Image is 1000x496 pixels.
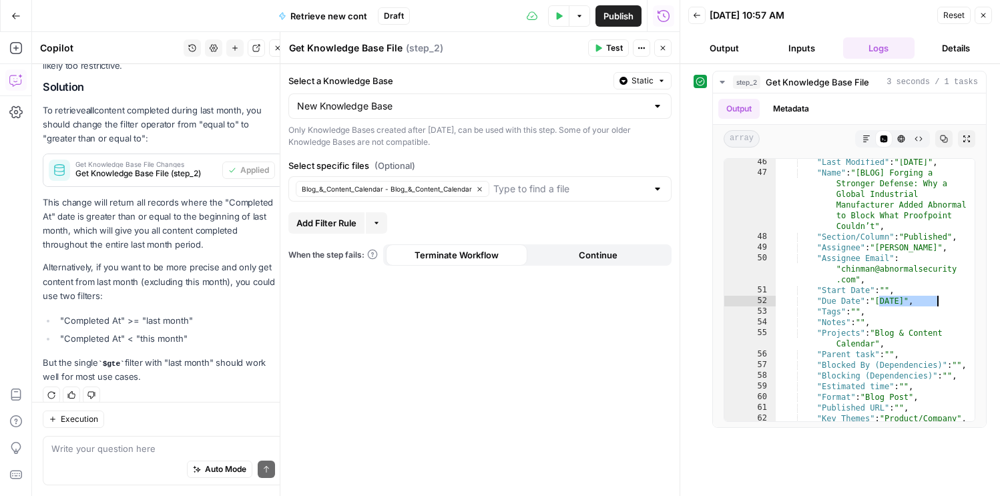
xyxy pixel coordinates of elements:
span: Publish [603,9,634,23]
button: Inputs [766,37,838,59]
span: step_2 [733,75,760,89]
button: Continue [527,244,669,266]
input: New Knowledge Base [297,99,647,113]
div: 62 [724,413,776,424]
button: Retrieve new cont [270,5,375,27]
label: Select specific files [288,159,672,172]
div: 55 [724,328,776,349]
button: 3 seconds / 1 tasks [713,71,986,93]
span: Get Knowledge Base File (step_2) [75,168,217,180]
p: But the single filter with "last month" should work well for most use cases. [43,356,284,385]
h2: Solution [43,81,284,93]
span: Applied [240,164,269,176]
span: Static [632,75,654,87]
span: array [724,130,760,148]
span: Reset [943,9,965,21]
input: Type to find a file [493,182,647,196]
strong: all [86,105,94,115]
div: 54 [724,317,776,328]
div: 59 [724,381,776,392]
span: Get Knowledge Base File Changes [75,161,217,168]
button: Metadata [765,99,817,119]
div: 48 [724,232,776,242]
div: 50 [724,253,776,285]
span: 3 seconds / 1 tasks [887,76,978,88]
span: Add Filter Rule [296,216,356,230]
span: Draft [384,10,404,22]
button: Logs [843,37,915,59]
div: 47 [724,168,776,232]
textarea: Get Knowledge Base File [289,41,403,55]
button: Reset [937,7,971,24]
div: 52 [724,296,776,306]
div: 58 [724,370,776,381]
div: 49 [724,242,776,253]
button: Output [718,99,760,119]
li: "Completed At" < "this month" [57,332,284,345]
div: 46 [724,157,776,168]
span: Blog_&_Content_Calendar - Blog_&_Content_Calendar [302,184,472,194]
label: Select a Knowledge Base [288,74,608,87]
p: This change will return all records where the "Completed At" date is greater than or equal to the... [43,196,284,252]
button: Auto Mode [187,461,252,478]
button: Publish [595,5,642,27]
p: To retrieve content completed during last month, you should change the filter operator from "equa... [43,103,284,146]
span: Test [606,42,623,54]
button: Test [588,39,629,57]
button: Add Filter Rule [288,212,364,234]
span: (Optional) [374,159,415,172]
button: Output [688,37,760,59]
span: Terminate Workflow [415,248,499,262]
div: Copilot [40,41,180,55]
button: Details [920,37,992,59]
div: Only Knowledge Bases created after [DATE], can be used with this step. Some of your older Knowled... [288,124,672,148]
div: 53 [724,306,776,317]
span: Get Knowledge Base File [766,75,869,89]
div: 56 [724,349,776,360]
div: 51 [724,285,776,296]
span: Auto Mode [205,463,246,475]
li: "Completed At" >= "last month" [57,314,284,327]
div: 61 [724,403,776,413]
code: $gte [98,360,125,368]
div: 57 [724,360,776,370]
button: Applied [222,162,275,179]
p: Alternatively, if you want to be more precise and only get content from last month (excluding thi... [43,260,284,302]
button: Static [613,72,672,89]
span: Continue [579,248,617,262]
a: When the step fails: [288,249,378,261]
span: ( step_2 ) [406,41,443,55]
span: Retrieve new cont [290,9,367,23]
div: 3 seconds / 1 tasks [713,93,986,427]
div: 60 [724,392,776,403]
button: Execution [43,411,104,428]
span: Execution [61,413,98,425]
button: Blog_&_Content_Calendar - Blog_&_Content_Calendar [296,181,489,197]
